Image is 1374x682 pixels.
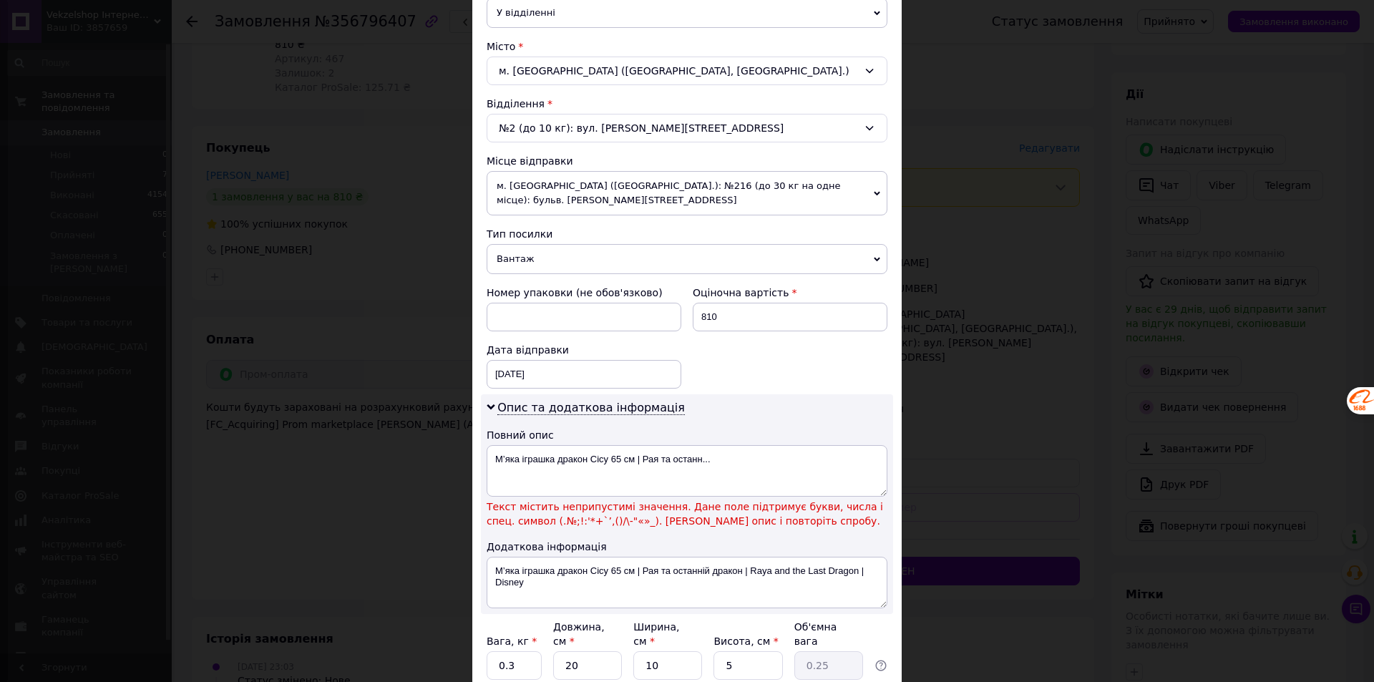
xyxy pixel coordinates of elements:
div: м. [GEOGRAPHIC_DATA] ([GEOGRAPHIC_DATA], [GEOGRAPHIC_DATA].) [487,57,887,85]
div: Об'ємна вага [794,620,863,648]
div: Оціночна вартість [693,286,887,300]
span: Опис та додаткова інформація [497,401,685,415]
span: Вантаж [487,244,887,274]
div: Дата відправки [487,343,681,357]
div: Відділення [487,97,887,111]
span: Місце відправки [487,155,573,167]
label: Вага, кг [487,635,537,647]
span: Тип посилки [487,228,552,240]
div: Додаткова інформація [487,540,887,554]
div: Місто [487,39,887,54]
label: Висота, см [713,635,778,647]
label: Ширина, см [633,621,679,647]
label: Довжина, см [553,621,605,647]
span: м. [GEOGRAPHIC_DATA] ([GEOGRAPHIC_DATA].): №216 (до 30 кг на одне місце): бульв. [PERSON_NAME][ST... [487,171,887,215]
textarea: М’яка іграшка дракон Сісу 65 см | Рая та останній дракон | Raya and the Last Dragon | Disney [487,557,887,608]
div: №2 (до 10 кг): вул. [PERSON_NAME][STREET_ADDRESS] [487,114,887,142]
textarea: М’яка іграшка дракон Сісу 65 см | Рая та останн... [487,445,887,497]
div: Повний опис [487,428,887,442]
span: Текст містить неприпустимі значення. Дане поле підтримує букви, числа і спец. символ (.№;!:'*+`’,... [487,500,887,528]
div: Номер упаковки (не обов'язково) [487,286,681,300]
